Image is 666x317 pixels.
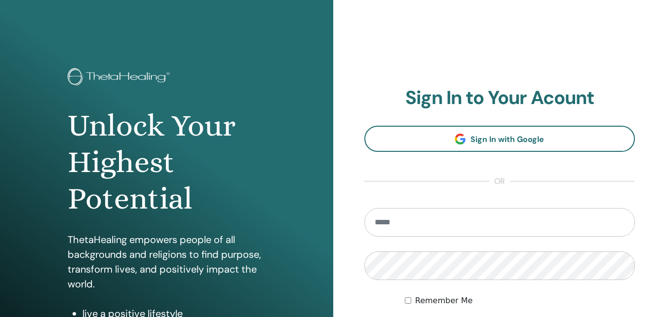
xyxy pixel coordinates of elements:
[489,176,510,187] span: or
[68,107,265,217] h1: Unlock Your Highest Potential
[364,126,635,152] a: Sign In with Google
[470,134,544,144] span: Sign In with Google
[405,295,635,307] div: Keep me authenticated indefinitely or until I manually logout
[415,295,473,307] label: Remember Me
[364,87,635,109] h2: Sign In to Your Acount
[68,232,265,291] p: ThetaHealing empowers people of all backgrounds and religions to find purpose, transform lives, a...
